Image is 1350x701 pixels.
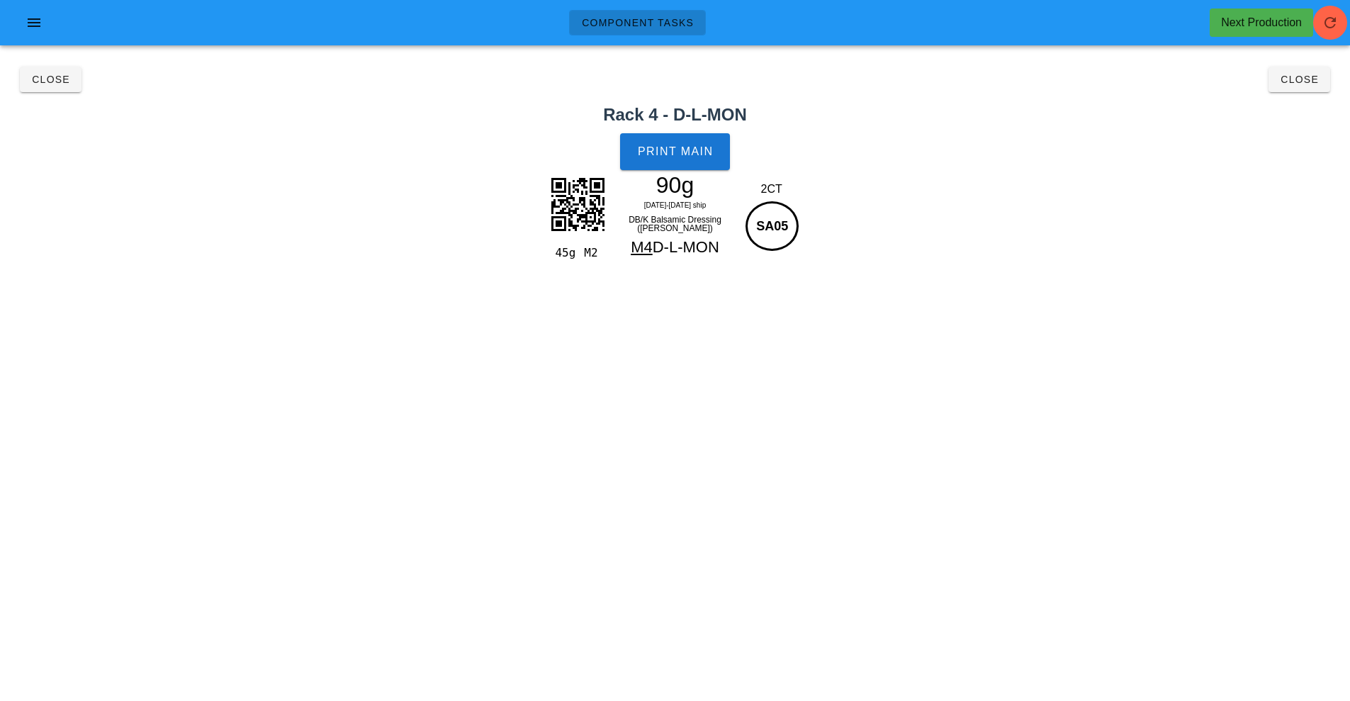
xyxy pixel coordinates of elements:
[1280,74,1319,85] span: Close
[644,201,706,209] span: [DATE]-[DATE] ship
[1221,14,1302,31] div: Next Production
[20,67,81,92] button: Close
[742,181,801,198] div: 2CT
[614,213,737,235] div: DB/K Balsamic Dressing ([PERSON_NAME])
[614,174,737,196] div: 90g
[9,102,1341,128] h2: Rack 4 - D-L-MON
[569,10,706,35] a: Component Tasks
[1269,67,1330,92] button: Close
[653,238,719,256] span: D-L-MON
[578,244,607,262] div: M2
[31,74,70,85] span: Close
[620,133,729,170] button: Print Main
[746,201,799,251] div: SA05
[549,244,578,262] div: 45g
[581,17,694,28] span: Component Tasks
[637,145,714,158] span: Print Main
[631,238,653,256] span: M4
[542,169,613,240] img: 9q6JjiTmFiHEcWz2EAghe7iNPRVCxqDdcxxC9nAbeyqEjEG75ziE7OE29lQIGYN2z3EI2cNt7KkQMgbtnuMQsofb2FMhZAzaP...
